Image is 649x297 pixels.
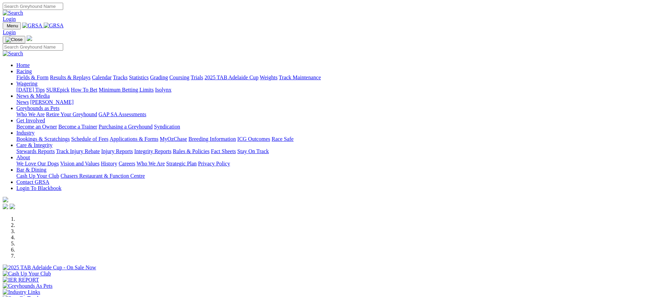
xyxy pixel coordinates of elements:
a: Calendar [92,75,112,80]
a: MyOzChase [160,136,187,142]
a: News & Media [16,93,50,99]
img: logo-grsa-white.png [27,36,32,41]
a: Breeding Information [188,136,236,142]
img: IER REPORT [3,277,39,283]
a: GAP SA Assessments [99,111,146,117]
div: Industry [16,136,646,142]
a: Cash Up Your Club [16,173,59,179]
a: Coursing [169,75,189,80]
div: About [16,161,646,167]
a: Careers [118,161,135,166]
img: 2025 TAB Adelaide Cup - On Sale Now [3,265,96,271]
img: Greyhounds As Pets [3,283,53,289]
a: Minimum Betting Limits [99,87,154,93]
div: Racing [16,75,646,81]
div: Greyhounds as Pets [16,111,646,118]
a: Purchasing a Greyhound [99,124,153,130]
img: Close [5,37,23,42]
a: Stewards Reports [16,148,55,154]
a: Syndication [154,124,180,130]
a: News [16,99,29,105]
a: Become a Trainer [58,124,97,130]
img: Cash Up Your Club [3,271,51,277]
a: 2025 TAB Adelaide Cup [204,75,258,80]
a: Greyhounds as Pets [16,105,59,111]
a: Isolynx [155,87,171,93]
div: Care & Integrity [16,148,646,154]
a: Login [3,29,16,35]
a: Weights [260,75,278,80]
a: How To Bet [71,87,98,93]
div: Get Involved [16,124,646,130]
a: Fields & Form [16,75,48,80]
a: Strategic Plan [166,161,197,166]
a: History [101,161,117,166]
a: Who We Are [137,161,165,166]
img: Search [3,10,23,16]
a: Who We Are [16,111,45,117]
a: Retire Your Greyhound [46,111,97,117]
a: ICG Outcomes [237,136,270,142]
input: Search [3,43,63,51]
a: Schedule of Fees [71,136,108,142]
span: Menu [7,23,18,28]
a: Trials [191,75,203,80]
a: Results & Replays [50,75,90,80]
img: GRSA [22,23,42,29]
button: Toggle navigation [3,36,25,43]
a: Vision and Values [60,161,99,166]
a: Bar & Dining [16,167,46,173]
img: Search [3,51,23,57]
a: Statistics [129,75,149,80]
a: Contact GRSA [16,179,49,185]
a: [PERSON_NAME] [30,99,73,105]
a: Get Involved [16,118,45,123]
a: Chasers Restaurant & Function Centre [60,173,145,179]
a: Industry [16,130,34,136]
a: Care & Integrity [16,142,53,148]
a: About [16,154,30,160]
a: We Love Our Dogs [16,161,59,166]
div: Bar & Dining [16,173,646,179]
a: [DATE] Tips [16,87,45,93]
div: Wagering [16,87,646,93]
a: Login To Blackbook [16,185,61,191]
img: facebook.svg [3,204,8,209]
a: Stay On Track [237,148,269,154]
a: Rules & Policies [173,148,210,154]
a: Bookings & Scratchings [16,136,70,142]
a: Applications & Forms [110,136,158,142]
a: Login [3,16,16,22]
a: Racing [16,68,32,74]
a: Grading [150,75,168,80]
input: Search [3,3,63,10]
a: Race Safe [271,136,293,142]
a: Fact Sheets [211,148,236,154]
a: Home [16,62,30,68]
img: logo-grsa-white.png [3,197,8,202]
a: Track Maintenance [279,75,321,80]
a: Tracks [113,75,128,80]
img: Industry Links [3,289,40,295]
img: twitter.svg [10,204,15,209]
a: Privacy Policy [198,161,230,166]
a: Wagering [16,81,38,86]
a: Integrity Reports [134,148,171,154]
a: SUREpick [46,87,69,93]
a: Become an Owner [16,124,57,130]
img: GRSA [44,23,64,29]
button: Toggle navigation [3,22,21,29]
a: Injury Reports [101,148,133,154]
a: Track Injury Rebate [56,148,100,154]
div: News & Media [16,99,646,105]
